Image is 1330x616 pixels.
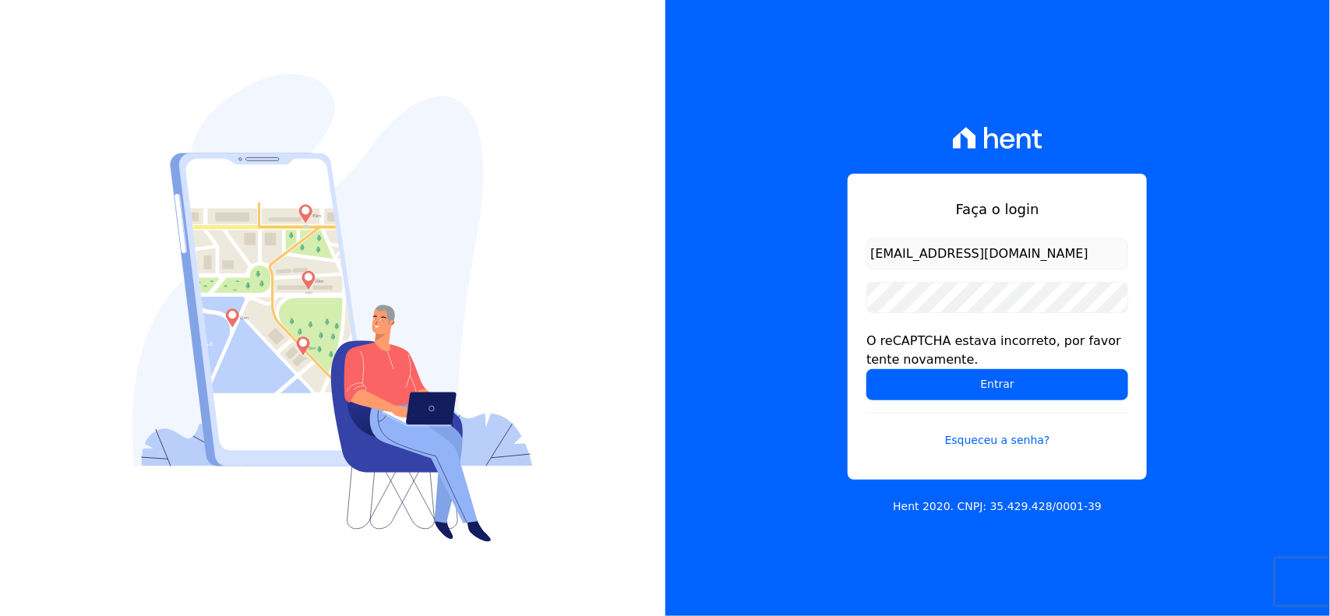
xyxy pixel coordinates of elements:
img: Login [132,74,533,542]
p: Hent 2020. CNPJ: 35.429.428/0001-39 [893,498,1102,515]
div: O reCAPTCHA estava incorreto, por favor tente novamente. [866,332,1128,369]
a: Esqueceu a senha? [866,413,1128,449]
input: Email [866,238,1128,269]
h1: Faça o login [866,199,1128,220]
input: Entrar [866,369,1128,400]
